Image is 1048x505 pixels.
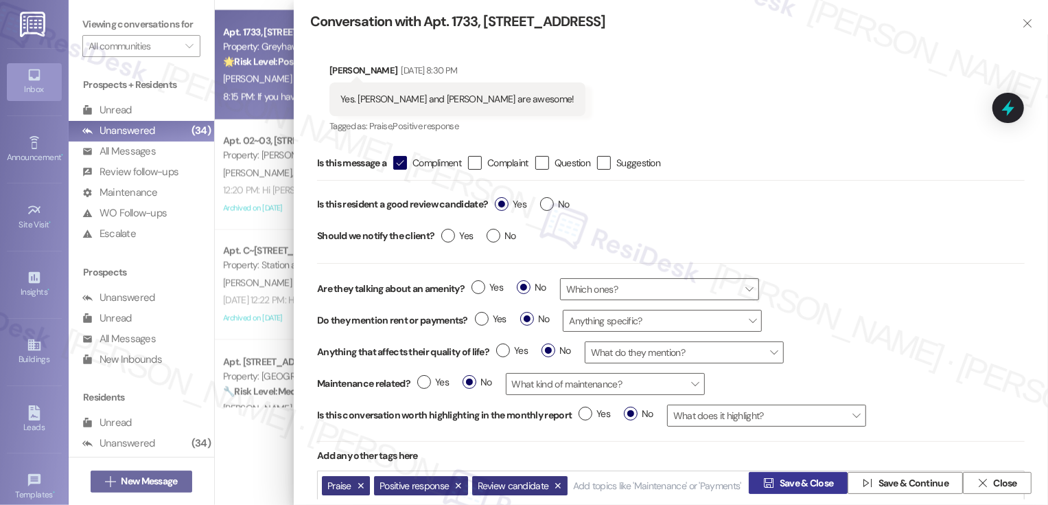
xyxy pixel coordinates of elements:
[340,92,574,106] div: Yes. [PERSON_NAME] and [PERSON_NAME] are awesome!
[398,63,458,78] div: [DATE] 8:30 PM
[555,156,590,170] span: Question
[329,116,585,136] div: Tagged as:
[993,476,1017,491] span: Close
[495,197,526,212] span: Yes
[317,345,489,359] label: Anything that affects their quality of life?
[624,407,653,421] span: No
[317,194,488,215] label: Is this resident a good review candidate?
[963,472,1032,494] button: Close
[487,229,516,243] span: No
[395,156,404,170] i: 
[475,312,506,326] span: Yes
[487,156,528,170] span: Complaint
[977,478,988,489] i: 
[317,442,1025,470] div: Add any other tags here
[393,120,458,132] span: Positive response
[878,476,949,491] span: Save & Continue
[317,408,572,423] label: Is this conversation worth highlighting in the monthly report
[369,120,393,132] span: Praise ,
[471,280,503,295] span: Yes
[317,313,468,328] label: Do they mention rent or payments?
[517,280,546,295] span: No
[520,312,550,326] span: No
[763,478,773,489] i: 
[585,341,784,363] span: What do they mention?
[441,229,473,243] span: Yes
[749,472,848,494] button: Save & Close
[317,156,386,170] span: Is this message a
[317,225,434,247] label: Should we notify the client?
[496,344,528,358] span: Yes
[417,375,449,390] span: Yes
[667,405,866,427] span: What does it highlight?
[563,310,762,332] span: Anything specific?
[506,373,705,395] span: What kind of maintenance?
[463,375,492,390] span: No
[542,344,571,358] span: No
[848,472,963,494] button: Save & Continue
[540,197,570,212] span: No
[1023,18,1033,29] i: 
[310,12,1000,31] div: Conversation with Apt. 1733, [STREET_ADDRESS]
[780,476,834,491] span: Save & Close
[317,282,465,296] label: Are they talking about an amenity?
[560,278,759,300] span: Which ones?
[616,156,660,170] span: Suggestion
[579,407,610,421] span: Yes
[317,377,410,391] label: Maintenance related?
[329,63,585,82] div: [PERSON_NAME]
[862,478,872,489] i: 
[412,156,461,170] span: Compliment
